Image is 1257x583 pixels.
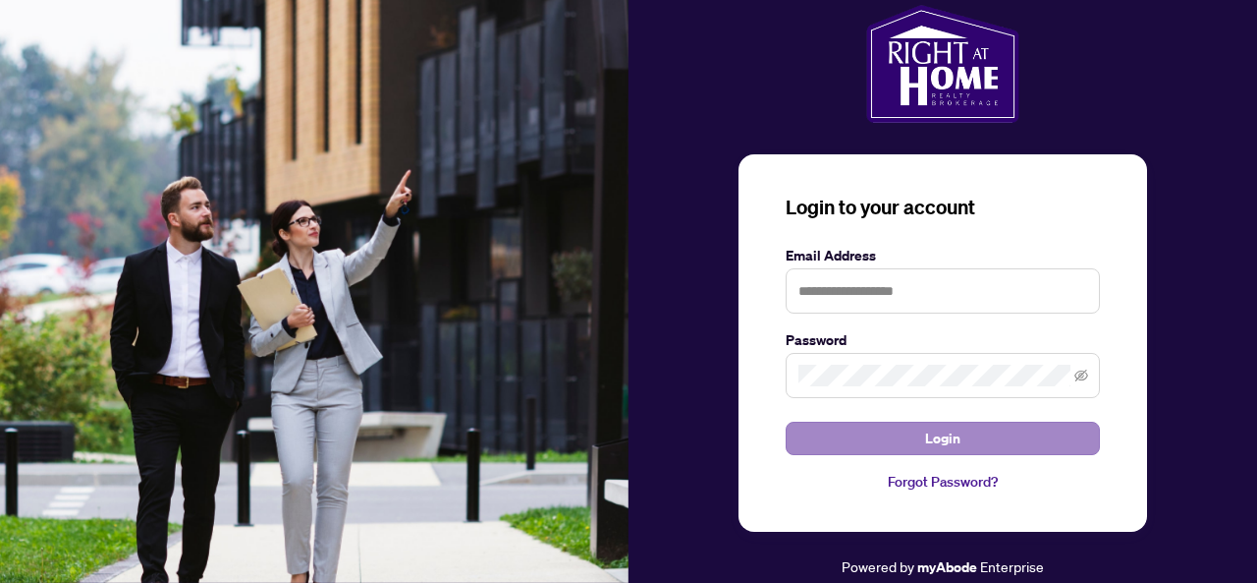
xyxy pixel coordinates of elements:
[925,423,960,454] span: Login
[842,557,914,575] span: Powered by
[786,329,1100,351] label: Password
[786,471,1100,493] a: Forgot Password?
[1074,369,1088,382] span: eye-invisible
[786,194,1100,221] h3: Login to your account
[786,245,1100,266] label: Email Address
[866,5,1018,123] img: ma-logo
[980,557,1044,575] span: Enterprise
[917,556,977,578] a: myAbode
[786,422,1100,455] button: Login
